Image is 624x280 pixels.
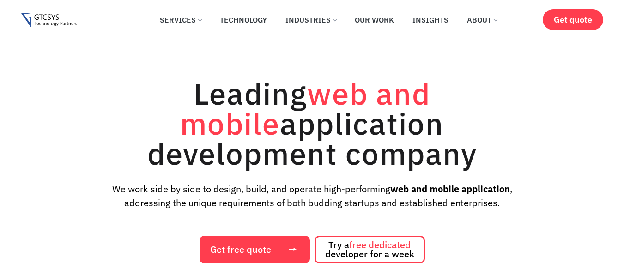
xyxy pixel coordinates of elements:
[325,240,414,259] span: Try a developer for a week
[180,74,430,143] span: web and mobile
[349,238,411,251] span: free dedicated
[315,236,425,263] a: Try afree dedicated developer for a week
[554,15,592,24] span: Get quote
[91,182,533,210] p: We work side by side to design, build, and operate high-performing , addressing the unique requir...
[390,183,510,195] strong: web and mobile application
[348,10,401,30] a: Our Work
[153,10,208,30] a: Services
[460,10,504,30] a: About
[543,9,603,30] a: Get quote
[210,245,271,254] span: Get free quote
[213,10,274,30] a: Technology
[21,13,77,28] img: Gtcsys logo
[104,78,520,168] h1: Leading application development company
[279,10,343,30] a: Industries
[406,10,455,30] a: Insights
[200,236,310,263] a: Get free quote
